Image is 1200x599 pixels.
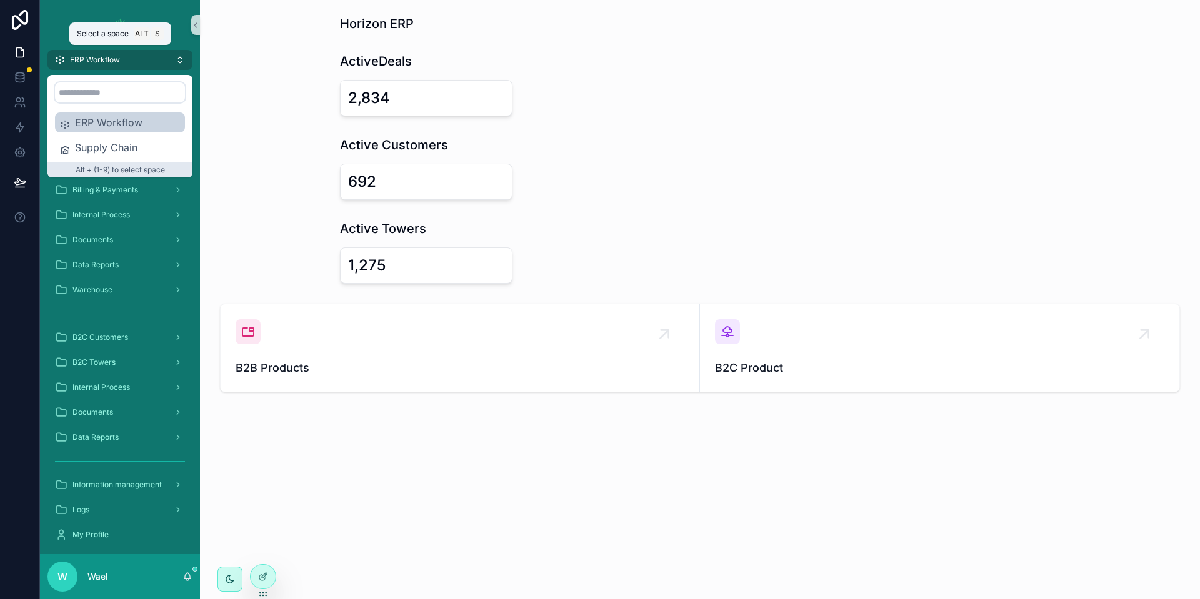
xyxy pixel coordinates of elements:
[47,279,192,301] a: Warehouse
[47,426,192,448] a: Data Reports
[47,473,192,496] a: Information management
[221,304,700,392] a: B2B Products
[47,498,192,521] a: Logs
[75,140,180,155] span: Supply Chain
[340,52,412,70] h1: ActiveDeals
[47,351,192,374] a: B2C Towers
[47,204,192,226] a: Internal Process
[340,136,448,154] h1: Active Customers
[348,255,386,275] div: 1,275
[715,359,1164,377] span: B2C Product
[72,260,119,270] span: Data Reports
[72,210,130,220] span: Internal Process
[47,523,192,546] a: My Profile
[72,530,109,540] span: My Profile
[47,376,192,399] a: Internal Process
[72,357,116,367] span: B2C Towers
[77,29,129,39] span: Select a space
[70,55,120,65] span: ERP Workflow
[47,254,192,276] a: Data Reports
[700,304,1179,392] a: B2C Product
[135,29,149,39] span: Alt
[72,480,162,490] span: Information management
[110,15,130,35] img: App logo
[340,220,426,237] h1: Active Towers
[87,570,107,583] p: Wael
[47,326,192,349] a: B2C Customers
[348,88,390,108] div: 2,834
[47,50,192,70] button: ERP Workflow
[57,569,67,584] span: W
[72,382,130,392] span: Internal Process
[72,432,119,442] span: Data Reports
[72,332,128,342] span: B2C Customers
[47,179,192,201] a: Billing & Payments
[47,162,192,177] p: Alt + (1-9) to select space
[152,29,162,39] span: S
[348,172,376,192] div: 692
[340,15,414,32] h1: Horizon ERP
[75,115,180,130] span: ERP Workflow
[72,505,89,515] span: Logs
[72,285,112,295] span: Warehouse
[236,359,684,377] span: B2B Products
[72,185,138,195] span: Billing & Payments
[72,235,113,245] span: Documents
[47,229,192,251] a: Documents
[72,407,113,417] span: Documents
[40,70,200,554] div: scrollable content
[47,401,192,423] a: Documents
